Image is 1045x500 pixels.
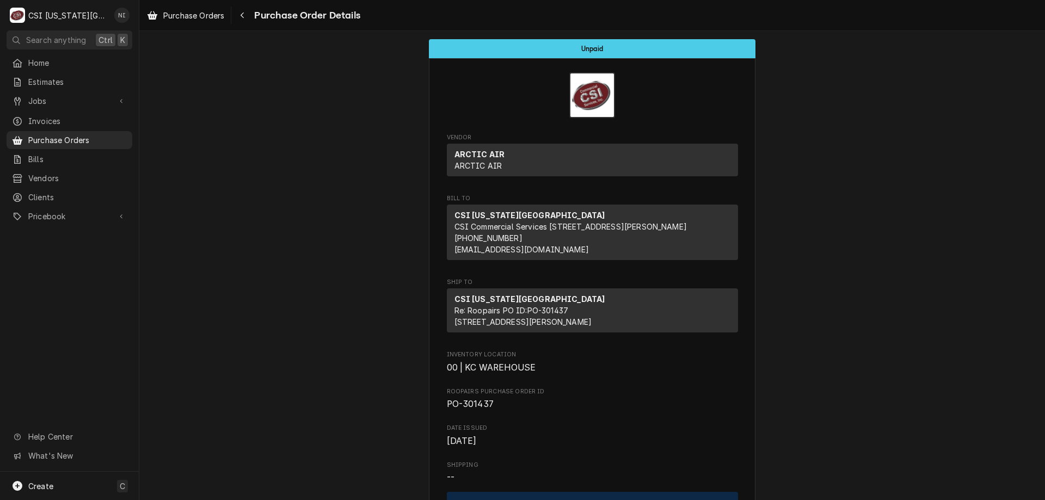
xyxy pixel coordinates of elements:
[447,144,738,181] div: Vendor
[447,424,738,433] span: Date Issued
[454,317,592,326] span: [STREET_ADDRESS][PERSON_NAME]
[233,7,251,24] button: Navigate back
[114,8,130,23] div: Nate Ingram's Avatar
[429,39,755,58] div: Status
[7,150,132,168] a: Bills
[447,194,738,265] div: Purchase Order Bill To
[454,245,589,254] a: [EMAIL_ADDRESS][DOMAIN_NAME]
[454,150,505,159] strong: ARCTIC AIR
[28,153,127,165] span: Bills
[28,482,53,491] span: Create
[7,207,132,225] a: Go to Pricebook
[447,350,738,374] div: Inventory Location
[447,350,738,359] span: Inventory Location
[7,131,132,149] a: Purchase Orders
[7,447,132,465] a: Go to What's New
[7,188,132,206] a: Clients
[7,92,132,110] a: Go to Jobs
[447,278,738,287] span: Ship To
[28,76,127,88] span: Estimates
[447,387,738,396] span: Roopairs Purchase Order ID
[7,112,132,130] a: Invoices
[28,57,127,69] span: Home
[143,7,229,24] a: Purchase Orders
[447,205,738,264] div: Bill To
[447,362,536,373] span: 00 | KC WAREHOUSE
[28,172,127,184] span: Vendors
[447,472,454,483] span: --
[447,387,738,411] div: Roopairs Purchase Order ID
[447,288,738,337] div: Ship To
[120,480,125,492] span: C
[447,194,738,203] span: Bill To
[28,10,108,21] div: CSI [US_STATE][GEOGRAPHIC_DATA]
[7,73,132,91] a: Estimates
[28,450,126,461] span: What's New
[28,431,126,442] span: Help Center
[26,34,86,46] span: Search anything
[454,211,605,220] strong: CSI [US_STATE][GEOGRAPHIC_DATA]
[7,169,132,187] a: Vendors
[28,192,127,203] span: Clients
[454,161,502,170] span: ARCTIC AIR
[447,205,738,260] div: Bill To
[447,435,738,448] span: Date Issued
[7,30,132,50] button: Search anythingCtrlK
[163,10,224,21] span: Purchase Orders
[28,115,127,127] span: Invoices
[581,45,603,52] span: Unpaid
[454,233,522,243] a: [PHONE_NUMBER]
[447,399,494,409] span: PO-301437
[447,361,738,374] span: Inventory Location
[28,211,110,222] span: Pricebook
[120,34,125,46] span: K
[447,398,738,411] span: Roopairs Purchase Order ID
[447,133,738,181] div: Purchase Order Vendor
[99,34,113,46] span: Ctrl
[447,144,738,176] div: Vendor
[447,461,738,470] span: Shipping
[447,133,738,142] span: Vendor
[7,54,132,72] a: Home
[447,424,738,447] div: Date Issued
[447,288,738,332] div: Ship To
[28,134,127,146] span: Purchase Orders
[114,8,130,23] div: NI
[454,294,605,304] strong: CSI [US_STATE][GEOGRAPHIC_DATA]
[447,278,738,337] div: Purchase Order Ship To
[28,95,110,107] span: Jobs
[447,436,477,446] span: [DATE]
[10,8,25,23] div: CSI Kansas City's Avatar
[7,428,132,446] a: Go to Help Center
[454,306,569,315] span: Re: Roopairs PO ID: PO-301437
[10,8,25,23] div: C
[569,72,615,118] img: Logo
[251,8,360,23] span: Purchase Order Details
[454,222,687,231] span: CSI Commercial Services [STREET_ADDRESS][PERSON_NAME]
